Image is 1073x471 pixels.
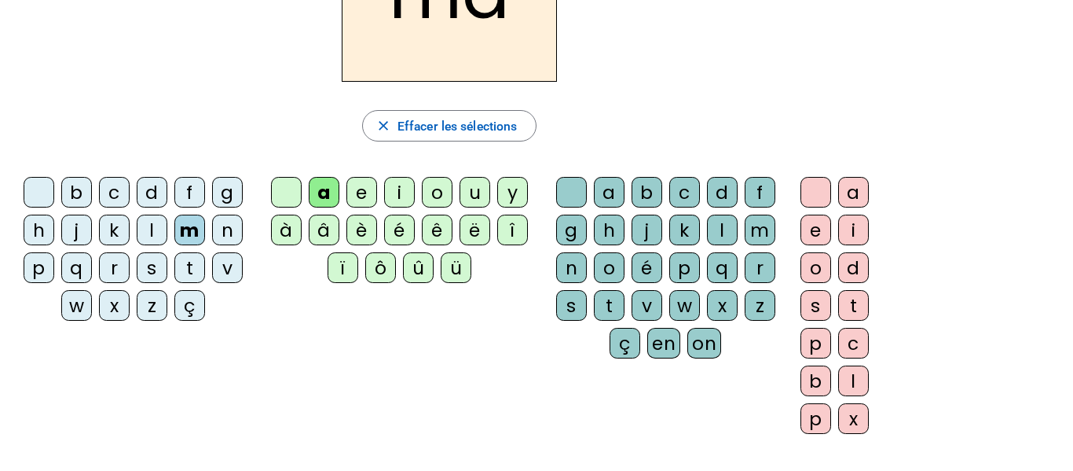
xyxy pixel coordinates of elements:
div: e [346,177,377,208]
div: x [838,403,869,434]
div: j [632,215,662,245]
div: b [632,177,662,208]
div: c [99,177,130,208]
div: p [669,252,700,283]
div: m [174,215,205,245]
div: a [309,177,339,208]
div: s [556,290,587,321]
div: d [137,177,167,208]
div: y [497,177,528,208]
div: w [61,290,92,321]
div: o [594,252,624,283]
div: ï [328,252,358,283]
div: t [594,290,624,321]
div: b [800,366,831,396]
div: g [556,215,587,245]
div: ç [610,328,640,359]
div: v [212,252,243,283]
div: x [707,290,738,321]
div: k [669,215,700,245]
div: ç [174,290,205,321]
div: a [838,177,869,208]
div: on [687,328,721,359]
div: e [800,215,831,245]
div: è [346,215,377,245]
div: s [800,290,831,321]
span: Effacer les sélections [397,116,517,137]
div: r [745,252,775,283]
div: p [800,328,831,359]
mat-icon: close [375,118,391,134]
div: i [838,215,869,245]
div: ô [365,252,396,283]
div: s [137,252,167,283]
div: q [61,252,92,283]
div: i [384,177,415,208]
div: o [422,177,452,208]
div: a [594,177,624,208]
div: ü [441,252,471,283]
div: t [838,290,869,321]
div: m [745,215,775,245]
div: r [99,252,130,283]
div: z [745,290,775,321]
div: u [460,177,490,208]
div: ê [422,215,452,245]
div: z [137,290,167,321]
div: t [174,252,205,283]
div: l [137,215,167,245]
div: q [707,252,738,283]
div: g [212,177,243,208]
div: c [669,177,700,208]
div: h [24,215,54,245]
div: b [61,177,92,208]
div: l [838,366,869,396]
div: d [707,177,738,208]
div: o [800,252,831,283]
div: û [403,252,434,283]
div: à [271,215,302,245]
div: k [99,215,130,245]
div: n [556,252,587,283]
div: ë [460,215,490,245]
div: é [384,215,415,245]
div: en [647,328,680,359]
div: h [594,215,624,245]
div: î [497,215,528,245]
div: â [309,215,339,245]
div: p [800,403,831,434]
div: x [99,290,130,321]
div: v [632,290,662,321]
div: w [669,290,700,321]
div: j [61,215,92,245]
div: n [212,215,243,245]
div: p [24,252,54,283]
div: é [632,252,662,283]
button: Effacer les sélections [362,110,537,142]
div: f [174,177,205,208]
div: c [838,328,869,359]
div: d [838,252,869,283]
div: l [707,215,738,245]
div: f [745,177,775,208]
